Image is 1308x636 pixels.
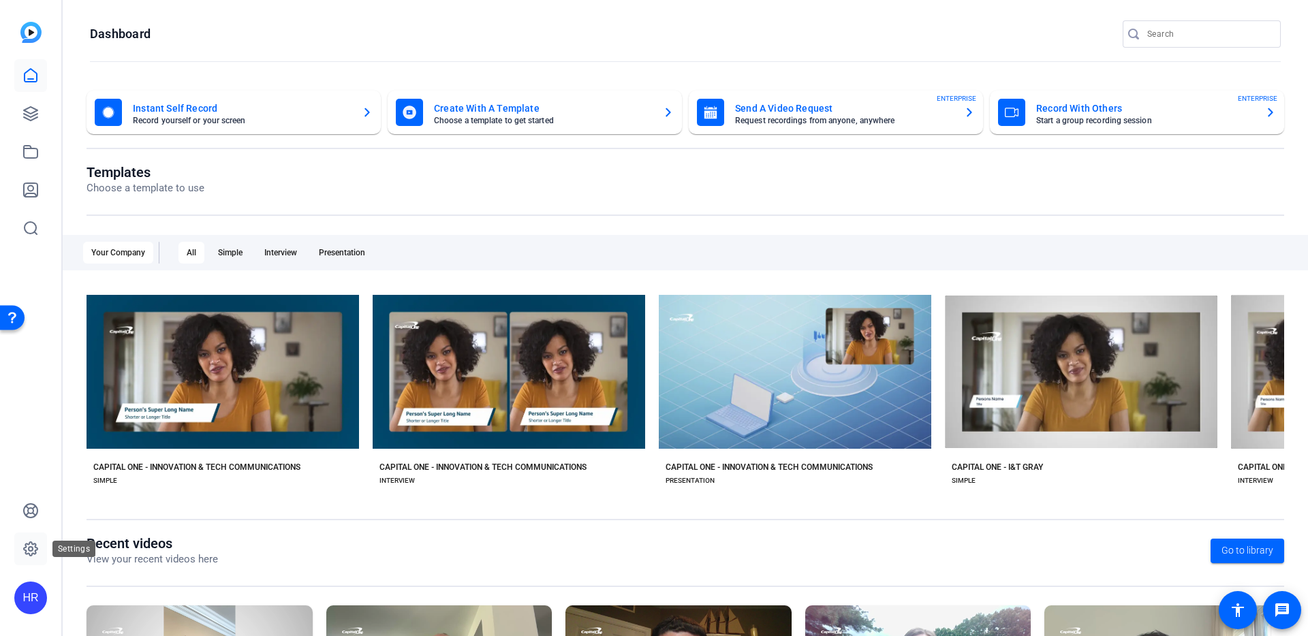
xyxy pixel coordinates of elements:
[379,475,415,486] div: INTERVIEW
[735,116,953,125] mat-card-subtitle: Request recordings from anyone, anywhere
[1230,602,1246,618] mat-icon: accessibility
[689,91,983,134] button: Send A Video RequestRequest recordings from anyone, anywhereENTERPRISE
[1147,26,1270,42] input: Search
[256,242,305,264] div: Interview
[93,462,300,473] div: CAPITAL ONE - INNOVATION & TECH COMMUNICATIONS
[1238,475,1273,486] div: INTERVIEW
[87,91,381,134] button: Instant Self RecordRecord yourself or your screen
[20,22,42,43] img: blue-gradient.svg
[87,164,204,180] h1: Templates
[1211,539,1284,563] a: Go to library
[93,475,117,486] div: SIMPLE
[952,475,976,486] div: SIMPLE
[87,552,218,567] p: View your recent videos here
[1221,543,1273,558] span: Go to library
[666,475,715,486] div: PRESENTATION
[14,582,47,614] div: HR
[178,242,204,264] div: All
[133,100,351,116] mat-card-title: Instant Self Record
[52,541,95,557] div: Settings
[1036,116,1254,125] mat-card-subtitle: Start a group recording session
[311,242,373,264] div: Presentation
[937,93,976,104] span: ENTERPRISE
[952,462,1043,473] div: CAPITAL ONE - I&T GRAY
[90,26,151,42] h1: Dashboard
[434,100,652,116] mat-card-title: Create With A Template
[210,242,251,264] div: Simple
[379,462,587,473] div: CAPITAL ONE - INNOVATION & TECH COMMUNICATIONS
[990,91,1284,134] button: Record With OthersStart a group recording sessionENTERPRISE
[735,100,953,116] mat-card-title: Send A Video Request
[87,535,218,552] h1: Recent videos
[434,116,652,125] mat-card-subtitle: Choose a template to get started
[1036,100,1254,116] mat-card-title: Record With Others
[388,91,682,134] button: Create With A TemplateChoose a template to get started
[83,242,153,264] div: Your Company
[1238,93,1277,104] span: ENTERPRISE
[133,116,351,125] mat-card-subtitle: Record yourself or your screen
[1274,602,1290,618] mat-icon: message
[666,462,873,473] div: CAPITAL ONE - INNOVATION & TECH COMMUNICATIONS
[87,180,204,196] p: Choose a template to use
